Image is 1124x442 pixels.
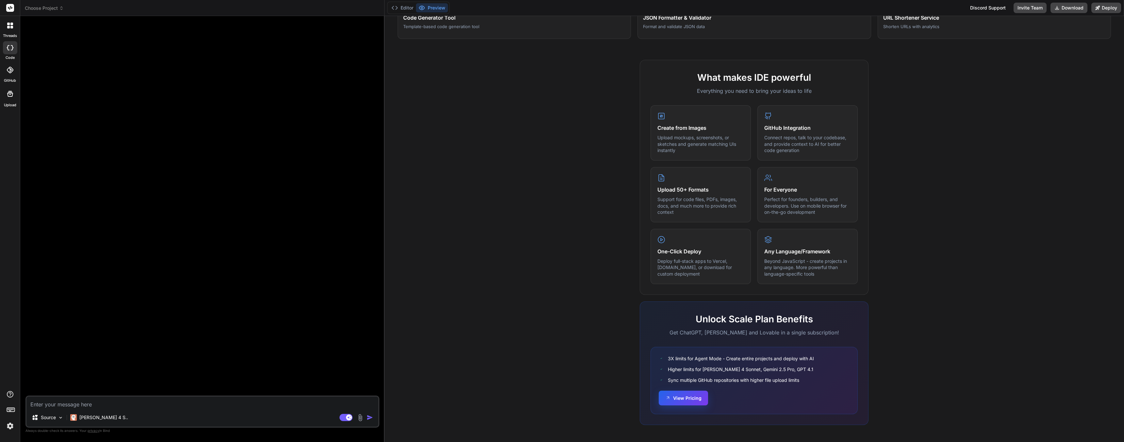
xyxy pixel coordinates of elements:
p: Support for code files, PDFs, images, docs, and much more to provide rich context [657,196,744,215]
span: 3X limits for Agent Mode - Create entire projects and deploy with AI [668,355,814,362]
h2: Unlock Scale Plan Benefits [651,312,858,326]
p: Beyond JavaScript - create projects in any language. More powerful than language-specific tools [764,258,851,277]
img: Claude 4 Sonnet [70,414,77,421]
span: Sync multiple GitHub repositories with higher file upload limits [668,377,799,383]
p: Everything you need to bring your ideas to life [651,87,858,95]
label: GitHub [4,78,16,83]
p: Deploy full-stack apps to Vercel, [DOMAIN_NAME], or download for custom deployment [657,258,744,277]
p: Source [41,414,56,421]
label: code [6,55,15,60]
label: Upload [4,102,16,108]
p: Upload mockups, screenshots, or sketches and generate matching UIs instantly [657,134,744,154]
div: Discord Support [966,3,1010,13]
h4: Upload 50+ Formats [657,186,744,194]
p: Always double-check its answers. Your in Bind [25,428,379,434]
p: Get ChatGPT, [PERSON_NAME] and Lovable in a single subscription! [651,329,858,336]
span: Higher limits for [PERSON_NAME] 4 Sonnet, Gemini 2.5 Pro, GPT 4.1 [668,366,813,373]
img: icon [367,414,373,421]
h4: URL Shortener Service [883,14,1105,22]
h4: For Everyone [764,186,851,194]
img: settings [5,420,16,432]
h4: One-Click Deploy [657,247,744,255]
button: Download [1050,3,1087,13]
h4: Create from Images [657,124,744,132]
button: Preview [416,3,448,12]
p: Shorten URLs with analytics [883,24,1105,29]
label: threads [3,33,17,39]
h4: Code Generator Tool [403,14,625,22]
p: Template-based code generation tool [403,24,625,29]
img: attachment [356,414,364,421]
p: Perfect for founders, builders, and developers. Use on mobile browser for on-the-go development [764,196,851,215]
button: Invite Team [1014,3,1047,13]
h4: JSON Formatter & Validator [643,14,865,22]
button: Editor [389,3,416,12]
h4: Any Language/Framework [764,247,851,255]
button: Deploy [1091,3,1121,13]
button: View Pricing [659,391,708,405]
p: Format and validate JSON data [643,24,865,29]
span: privacy [88,429,99,433]
img: Pick Models [58,415,63,420]
p: Connect repos, talk to your codebase, and provide context to AI for better code generation [764,134,851,154]
h2: What makes IDE powerful [651,71,858,84]
h4: GitHub Integration [764,124,851,132]
span: Choose Project [25,5,64,11]
p: [PERSON_NAME] 4 S.. [79,414,128,421]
